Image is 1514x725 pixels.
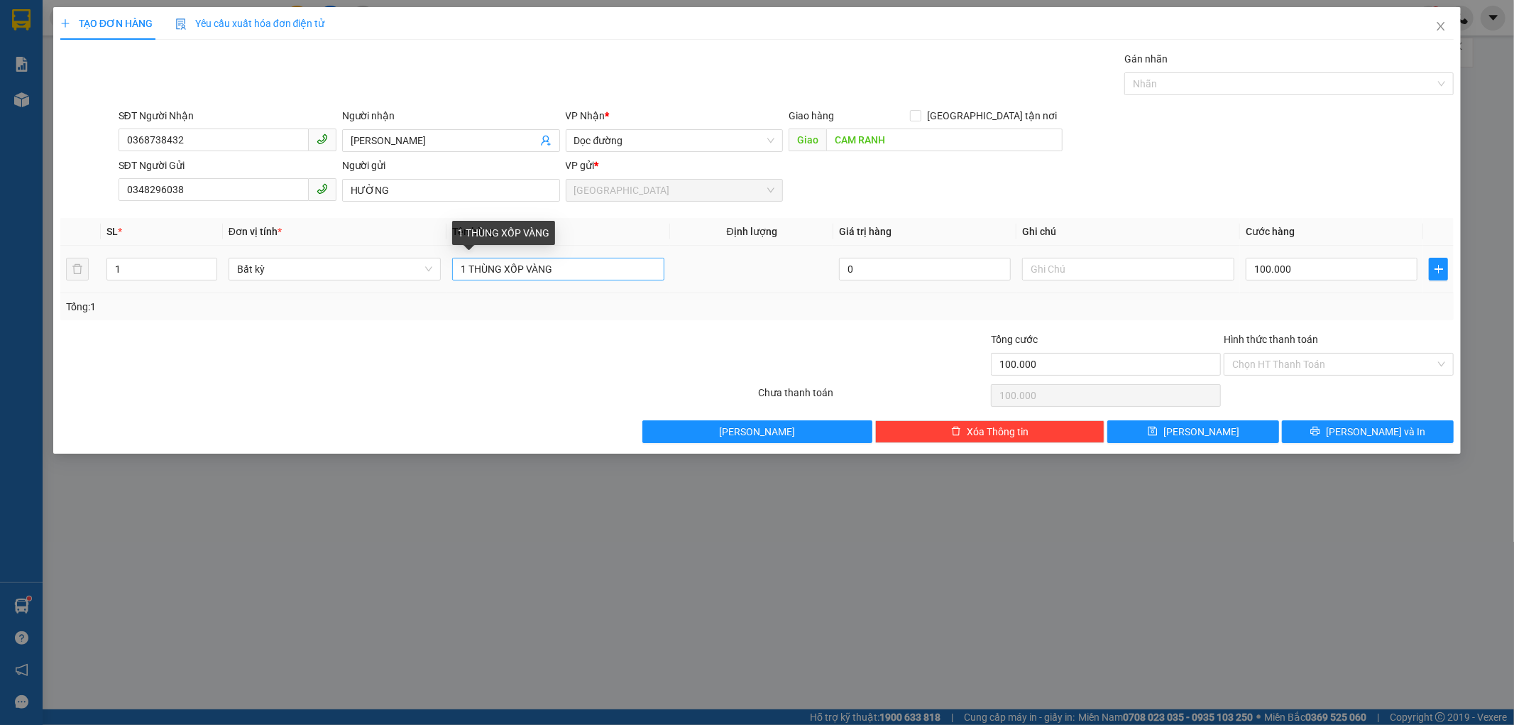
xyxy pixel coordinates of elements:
[719,424,795,440] span: [PERSON_NAME]
[106,226,118,237] span: SL
[154,18,188,52] img: logo.jpg
[1246,226,1295,237] span: Cước hàng
[839,258,1011,280] input: 0
[991,334,1038,345] span: Tổng cước
[826,129,1063,151] input: Dọc đường
[452,221,555,245] div: 1 THÙNG XỐP VÀNG
[342,158,560,173] div: Người gửi
[1148,426,1158,437] span: save
[921,108,1063,124] span: [GEOGRAPHIC_DATA] tận nơi
[1107,420,1279,443] button: save[PERSON_NAME]
[566,158,784,173] div: VP gửi
[727,226,777,237] span: Định lượng
[175,18,325,29] span: Yêu cầu xuất hóa đơn điện tử
[642,420,872,443] button: [PERSON_NAME]
[566,110,605,121] span: VP Nhận
[1124,53,1168,65] label: Gán nhãn
[757,385,990,410] div: Chưa thanh toán
[119,158,336,173] div: SĐT Người Gửi
[1430,263,1447,275] span: plus
[1310,426,1320,437] span: printer
[175,18,187,30] img: icon
[87,21,141,87] b: Gửi khách hàng
[1016,218,1240,246] th: Ghi chú
[119,108,336,124] div: SĐT Người Nhận
[1224,334,1318,345] label: Hình thức thanh toán
[237,258,432,280] span: Bất kỳ
[574,180,775,201] span: Sài Gòn
[574,130,775,151] span: Dọc đường
[1435,21,1447,32] span: close
[60,18,70,28] span: plus
[66,258,89,280] button: delete
[317,133,328,145] span: phone
[452,258,664,280] input: VD: Bàn, Ghế
[60,18,153,29] span: TẠO ĐƠN HÀNG
[1421,7,1461,47] button: Close
[119,67,195,85] li: (c) 2017
[1022,258,1234,280] input: Ghi Chú
[1429,258,1448,280] button: plus
[18,92,62,158] b: Xe Đăng Nhân
[839,226,892,237] span: Giá trị hàng
[967,424,1028,440] span: Xóa Thông tin
[229,226,282,237] span: Đơn vị tính
[342,108,560,124] div: Người nhận
[66,299,584,315] div: Tổng: 1
[1282,420,1454,443] button: printer[PERSON_NAME] và In
[119,54,195,65] b: [DOMAIN_NAME]
[317,183,328,195] span: phone
[951,426,961,437] span: delete
[540,135,552,146] span: user-add
[875,420,1105,443] button: deleteXóa Thông tin
[1163,424,1239,440] span: [PERSON_NAME]
[789,129,826,151] span: Giao
[1326,424,1425,440] span: [PERSON_NAME] và In
[789,110,834,121] span: Giao hàng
